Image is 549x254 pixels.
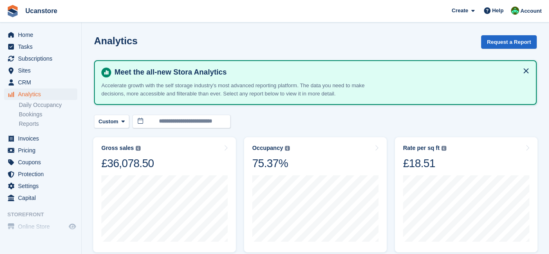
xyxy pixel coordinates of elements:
a: menu [4,145,77,156]
button: Request a Report [481,35,537,49]
span: Custom [99,118,118,126]
a: menu [4,29,77,41]
span: Invoices [18,133,67,144]
span: Subscriptions [18,53,67,64]
span: Storefront [7,211,81,219]
a: menu [4,77,77,88]
a: Daily Occupancy [19,101,77,109]
img: stora-icon-8386f47178a22dfd0bd8f6a31ec36ba5ce8667c1dd55bd0f319d3a0aa187defe.svg [7,5,19,17]
a: menu [4,41,77,52]
div: Occupancy [252,145,283,152]
a: Preview store [67,222,77,231]
a: menu [4,53,77,64]
span: Coupons [18,156,67,168]
a: menu [4,133,77,144]
h2: Analytics [94,35,138,46]
span: Analytics [18,88,67,100]
a: Ucanstore [22,4,61,18]
span: Account [520,7,542,15]
span: Create [452,7,468,15]
a: menu [4,88,77,100]
a: menu [4,65,77,76]
div: £36,078.50 [101,156,154,170]
a: menu [4,156,77,168]
a: menu [4,180,77,192]
a: menu [4,192,77,204]
span: Help [492,7,504,15]
div: Rate per sq ft [403,145,439,152]
span: Online Store [18,221,67,232]
a: Reports [19,120,77,128]
div: Gross sales [101,145,134,152]
span: Settings [18,180,67,192]
span: Sites [18,65,67,76]
span: Pricing [18,145,67,156]
img: icon-info-grey-7440780725fd019a000dd9b08b2336e03edf1995a4989e88bcd33f0948082b44.svg [136,146,141,151]
div: 75.37% [252,156,290,170]
a: Bookings [19,111,77,118]
span: Tasks [18,41,67,52]
span: CRM [18,77,67,88]
a: menu [4,221,77,232]
button: Custom [94,115,129,128]
div: £18.51 [403,156,446,170]
span: Capital [18,192,67,204]
img: icon-info-grey-7440780725fd019a000dd9b08b2336e03edf1995a4989e88bcd33f0948082b44.svg [285,146,290,151]
img: Leanne Tythcott [511,7,519,15]
h4: Meet the all-new Stora Analytics [111,68,529,77]
span: Protection [18,168,67,180]
img: icon-info-grey-7440780725fd019a000dd9b08b2336e03edf1995a4989e88bcd33f0948082b44.svg [441,146,446,151]
p: Accelerate growth with the self storage industry's most advanced reporting platform. The data you... [101,82,388,98]
a: menu [4,168,77,180]
span: Home [18,29,67,41]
